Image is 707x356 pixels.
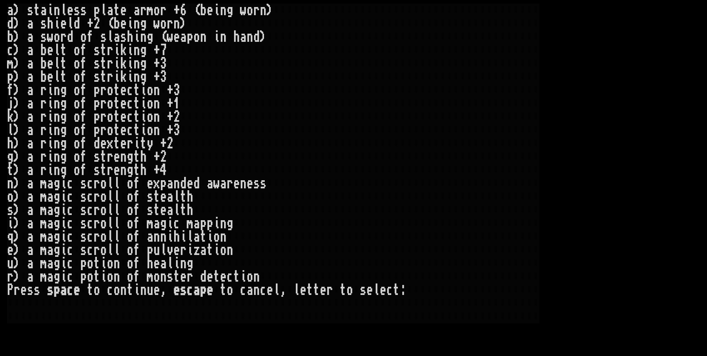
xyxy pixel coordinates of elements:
div: + [167,124,173,137]
div: 6 [180,4,187,17]
div: r [40,124,47,137]
div: k [120,57,127,70]
div: h [47,17,54,30]
div: i [140,110,147,124]
div: t [100,164,107,177]
div: f [80,70,87,84]
div: d [67,30,74,44]
div: s [94,44,100,57]
div: i [47,164,54,177]
div: l [107,30,114,44]
div: r [167,17,173,30]
div: t [60,57,67,70]
div: t [114,137,120,150]
div: t [133,97,140,110]
div: a [27,30,34,44]
div: ( [160,30,167,44]
div: a [114,30,120,44]
div: ) [14,137,20,150]
div: o [74,97,80,110]
div: l [60,4,67,17]
div: l [54,70,60,84]
div: n [153,124,160,137]
div: o [147,110,153,124]
div: n [200,30,207,44]
div: r [107,70,114,84]
div: n [133,70,140,84]
div: t [60,70,67,84]
div: g [140,70,147,84]
div: ) [14,110,20,124]
div: o [74,150,80,164]
div: e [47,70,54,84]
div: n [133,44,140,57]
div: + [160,137,167,150]
div: i [140,84,147,97]
div: i [127,57,133,70]
div: t [100,70,107,84]
div: f [7,84,14,97]
div: m [147,4,153,17]
div: c [67,177,74,190]
div: x [107,137,114,150]
div: o [74,110,80,124]
div: p [94,4,100,17]
div: l [100,4,107,17]
div: ) [14,84,20,97]
div: c [87,177,94,190]
div: a [27,164,34,177]
div: o [247,4,253,17]
div: o [74,44,80,57]
div: 2 [160,150,167,164]
div: i [140,124,147,137]
div: + [153,164,160,177]
div: r [100,124,107,137]
div: 3 [160,57,167,70]
div: r [60,30,67,44]
div: ) [267,4,273,17]
div: i [47,124,54,137]
div: a [27,84,34,97]
div: ) [14,57,20,70]
div: r [100,110,107,124]
div: a [27,44,34,57]
div: + [87,17,94,30]
div: w [47,30,54,44]
div: r [40,110,47,124]
div: g [60,84,67,97]
div: g [140,57,147,70]
div: o [74,137,80,150]
div: r [107,57,114,70]
div: p [7,70,14,84]
div: a [27,70,34,84]
div: ) [14,44,20,57]
div: b [114,17,120,30]
div: o [74,124,80,137]
div: o [107,97,114,110]
div: s [100,30,107,44]
div: g [54,177,60,190]
div: g [60,164,67,177]
div: s [74,4,80,17]
div: e [114,150,120,164]
div: b [7,30,14,44]
div: 2 [173,110,180,124]
div: i [127,17,133,30]
div: h [140,150,147,164]
div: a [27,177,34,190]
div: ) [14,177,20,190]
div: e [120,97,127,110]
div: g [140,44,147,57]
div: r [100,84,107,97]
div: b [40,70,47,84]
div: r [40,164,47,177]
div: f [87,30,94,44]
div: a [27,110,34,124]
div: + [153,70,160,84]
div: ( [193,4,200,17]
div: ) [14,124,20,137]
div: t [133,84,140,97]
div: + [153,44,160,57]
div: d [94,137,100,150]
div: e [100,137,107,150]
